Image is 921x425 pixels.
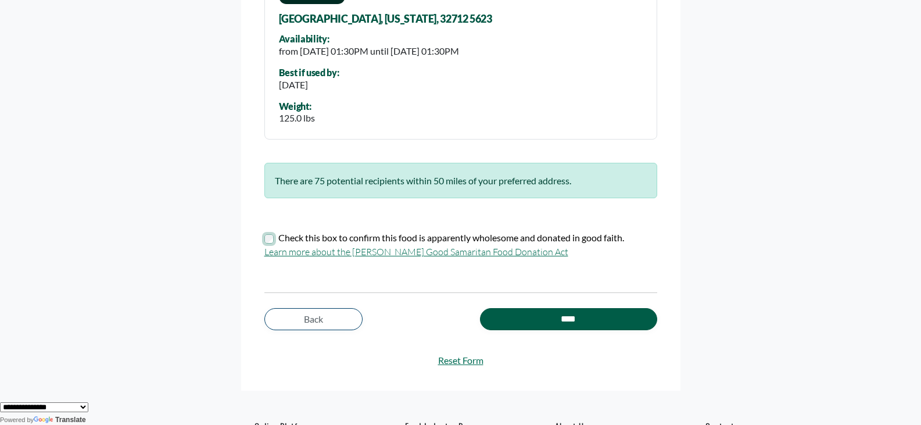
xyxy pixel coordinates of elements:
[279,13,492,25] span: [GEOGRAPHIC_DATA], [US_STATE], 32712 5623
[279,44,459,58] div: from [DATE] 01:30PM until [DATE] 01:30PM
[264,353,657,367] a: Reset Form
[279,78,339,92] div: [DATE]
[279,101,315,112] div: Weight:
[264,308,363,330] a: Back
[34,416,55,424] img: Google Translate
[34,416,86,424] a: Translate
[278,231,624,245] label: Check this box to confirm this food is apparently wholesome and donated in good faith.
[279,111,315,125] div: 125.0 lbs
[264,163,657,198] div: There are 75 potential recipients within 50 miles of your preferred address.
[264,246,568,258] a: Learn more about the [PERSON_NAME] Good Samaritan Food Donation Act
[279,34,459,44] div: Availability:
[279,67,339,78] div: Best if used by:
